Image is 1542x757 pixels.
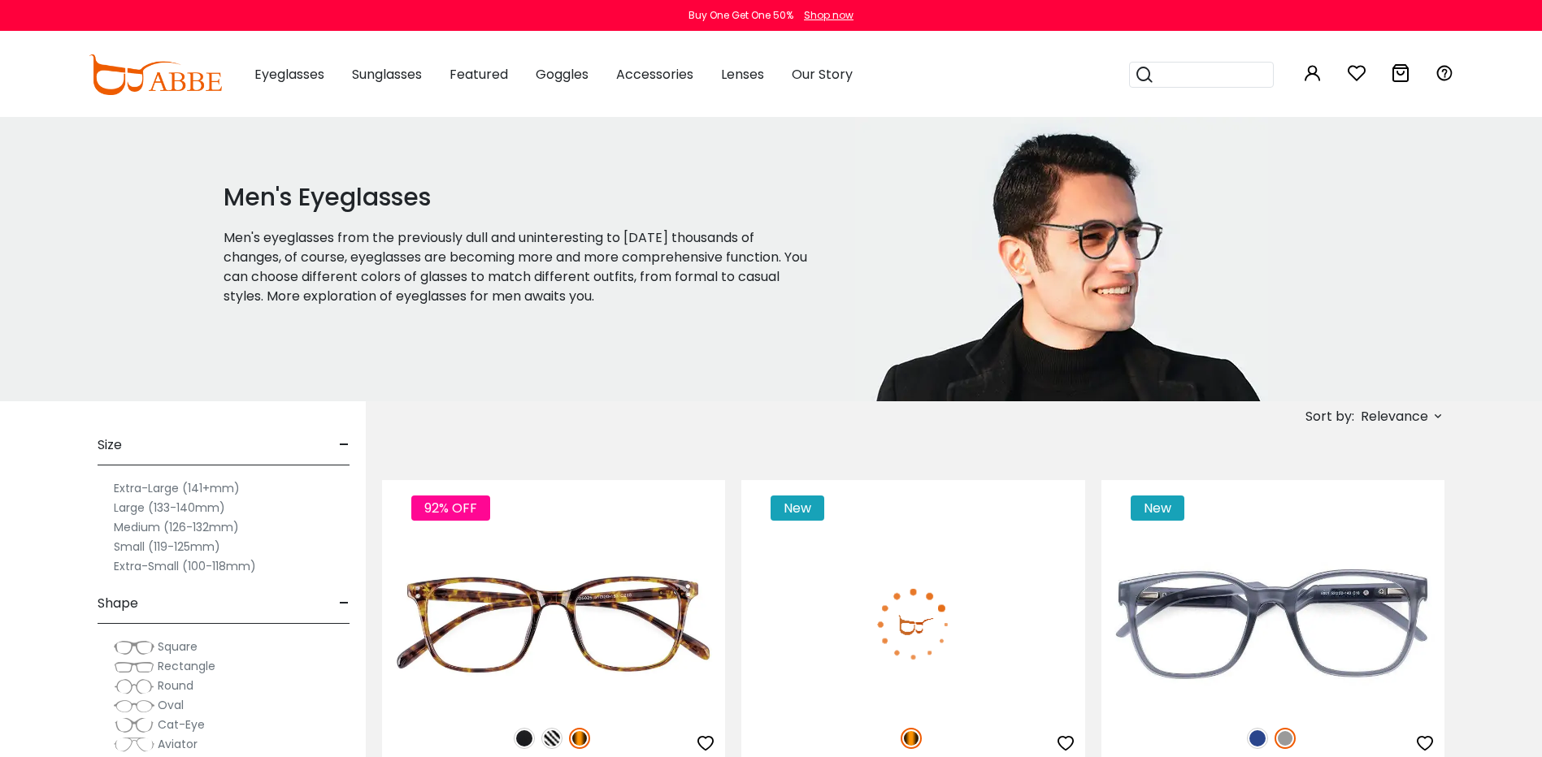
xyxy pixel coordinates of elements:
div: Shop now [804,8,854,23]
img: Tortoise Clinoster - Plastic ,Universal Bridge Fit [382,539,725,710]
label: Extra-Small (100-118mm) [114,556,256,576]
h1: Men's Eyeglasses [224,183,815,212]
span: Eyeglasses [254,65,324,84]
span: Accessories [616,65,693,84]
img: Round.png [114,678,154,694]
span: Round [158,677,193,694]
span: Relevance [1361,402,1428,431]
label: Extra-Large (141+mm) [114,478,240,498]
span: Size [98,426,122,465]
img: Gray Barnett - TR ,Universal Bridge Fit [1101,539,1444,710]
div: Buy One Get One 50% [688,8,793,23]
span: Square [158,638,198,655]
span: Lenses [721,65,764,84]
img: Tortoise [901,728,922,749]
span: Cat-Eye [158,716,205,733]
span: Oval [158,697,184,713]
img: Gray [1275,728,1296,749]
img: Matte Black [514,728,535,749]
a: Shop now [796,8,854,22]
img: Oval.png [114,698,154,714]
span: 92% OFF [411,495,490,521]
span: - [339,584,350,623]
span: Shape [98,584,138,623]
span: Our Story [792,65,853,84]
span: New [1131,495,1184,521]
img: abbeglasses.com [89,54,222,95]
span: New [771,495,824,521]
span: Sort by: [1305,407,1354,426]
img: men's eyeglasses [855,117,1268,401]
span: Sunglasses [352,65,422,84]
label: Small (119-125mm) [114,537,220,556]
span: Featured [450,65,508,84]
label: Medium (126-132mm) [114,517,239,537]
img: Cat-Eye.png [114,717,154,733]
span: - [339,426,350,465]
img: Tortoise [569,728,590,749]
img: Square.png [114,639,154,655]
span: Aviator [158,736,198,752]
span: Goggles [536,65,589,84]
span: Rectangle [158,658,215,674]
label: Large (133-140mm) [114,498,225,517]
img: Tortoise Commerce - TR ,Adjust Nose Pads [741,539,1084,710]
img: Blue [1247,728,1268,749]
img: Rectangle.png [114,659,154,675]
img: Pattern [541,728,563,749]
p: Men's eyeglasses from the previously dull and uninteresting to [DATE] thousands of changes, of co... [224,228,815,306]
img: Aviator.png [114,737,154,753]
